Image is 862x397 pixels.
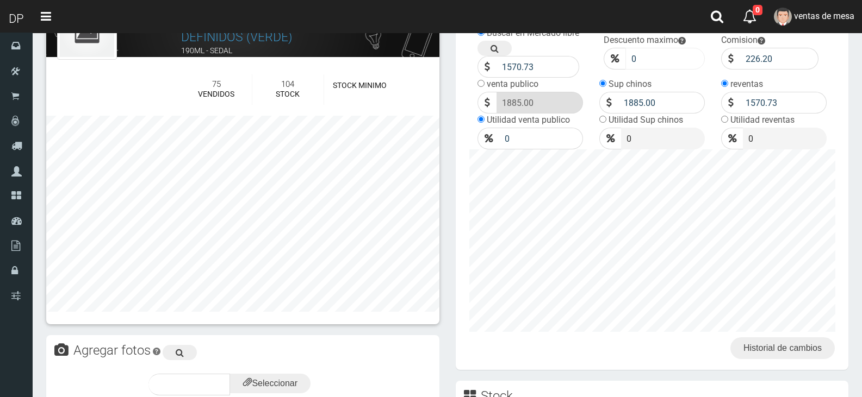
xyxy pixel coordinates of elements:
font: STOCK [276,90,300,98]
h5: 75 [189,80,244,89]
input: Precio Venta... [497,92,583,114]
label: Utilidad venta publico [487,115,570,125]
font: VENDIDOS [198,90,234,98]
span: ventas de mesa [794,11,854,21]
label: Sup chinos [609,79,652,89]
input: Precio Sup chinos [621,128,705,149]
span: Seleccionar [243,379,297,388]
label: Comision [721,35,758,45]
label: venta publico [487,79,538,89]
input: Descuento Maximo [625,48,705,70]
a: Buscar imagen en google [163,345,197,360]
a: Buscar precio en google [477,41,512,56]
label: reventas [730,79,763,89]
input: Precio Costo... [497,56,580,78]
span: 0 [753,5,762,15]
font: HIGIENE [181,60,210,68]
font: 190ML - SEDAL [181,46,232,55]
input: Precio Sup chinos [740,92,827,114]
img: User Image [774,8,792,26]
input: Precio Venta... [499,128,583,149]
input: Precio Sup chinos [618,92,705,114]
label: Utilidad Sup chinos [609,115,683,125]
a: Historial de cambios [730,337,835,359]
label: Utilidad reventas [730,115,795,125]
label: Descuento maximo [604,35,678,45]
font: 104 [281,79,294,89]
input: Precio Sup chinos [743,128,827,149]
input: Comicion [740,48,818,70]
a: SEDAL SHAMPOO 190ML RIZOS DEFINIDOS (VERDE) [181,16,362,44]
font: STOCK MINIMO [333,81,387,90]
h3: Agregar fotos [73,344,151,357]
